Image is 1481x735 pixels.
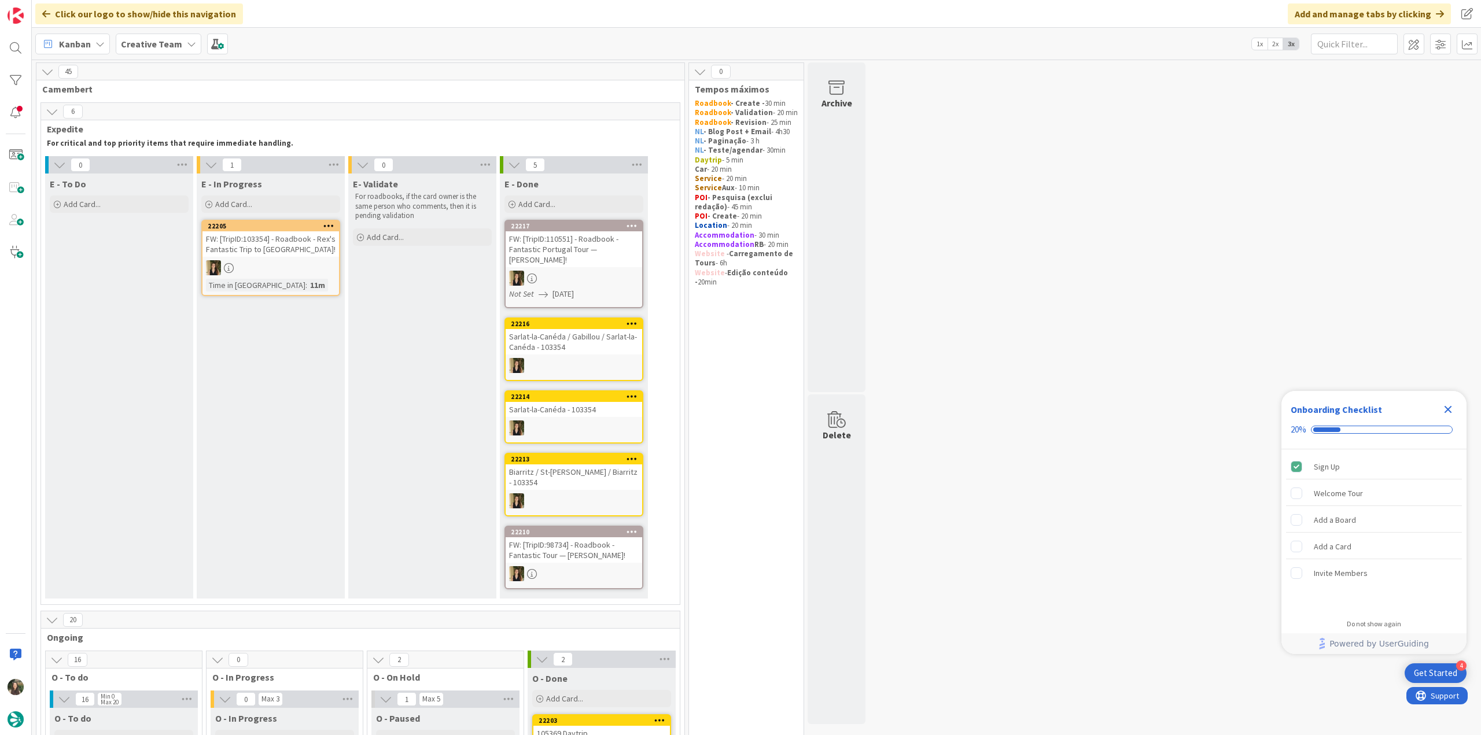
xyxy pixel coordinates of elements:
[353,178,398,190] span: E- Validate
[229,653,248,667] span: 0
[215,199,252,209] span: Add Card...
[703,127,771,136] strong: - Blog Post + Email
[1314,486,1363,500] div: Welcome Tour
[506,527,642,537] div: 22210
[506,221,642,267] div: 22217FW: [TripID:110551] - Roadbook - Fantastic Portugal Tour — [PERSON_NAME]!
[509,358,524,373] img: SP
[101,693,115,699] div: Min 0
[1456,660,1467,671] div: 4
[695,146,798,155] p: - 30min
[703,136,746,146] strong: - Paginação
[1314,566,1368,580] div: Invite Members
[695,99,798,108] p: 30 min
[47,138,293,148] strong: For critical and top priority items that require immediate handling.
[1281,449,1467,612] div: Checklist items
[695,230,754,240] strong: Accommodation
[1314,540,1351,553] div: Add a Card
[695,165,798,174] p: - 20 min
[511,528,642,536] div: 22210
[50,178,86,190] span: E - To Do
[506,221,642,231] div: 22217
[8,679,24,695] img: IG
[506,391,642,417] div: 22214Sarlat-la-Canéda - 103354
[695,127,798,136] p: - 4h30
[71,158,90,172] span: 0
[695,193,774,212] strong: - Pesquisa (exclui redação)
[506,454,642,464] div: 22213
[511,393,642,401] div: 22214
[1291,402,1382,416] div: Onboarding Checklist
[708,211,737,221] strong: - Create
[63,105,83,119] span: 6
[539,716,670,725] div: 22203
[1286,481,1462,506] div: Welcome Tour is incomplete.
[509,566,524,581] img: SP
[506,231,642,267] div: FW: [TripID:110551] - Roadbook - Fantastic Portugal Tour — [PERSON_NAME]!
[206,260,221,275] img: SP
[212,671,348,683] span: O - In Progress
[731,117,767,127] strong: - Revision
[389,653,409,667] span: 2
[47,631,665,643] span: Ongoing
[722,183,735,193] strong: Aux
[506,527,642,563] div: 22210FW: [TripID:98734] - Roadbook - Fantastic Tour — [PERSON_NAME]!
[1287,633,1461,654] a: Powered by UserGuiding
[518,199,555,209] span: Add Card...
[695,249,798,268] p: - - 6h
[731,98,765,108] strong: - Create -
[695,155,722,165] strong: Daytrip
[1291,424,1306,435] div: 20%
[422,696,440,702] div: Max 5
[1329,637,1429,651] span: Powered by UserGuiding
[506,464,642,490] div: Biarritz / St-[PERSON_NAME] / Biarritz - 103354
[525,158,545,172] span: 5
[201,178,262,190] span: E - In Progress
[703,145,762,155] strong: - Teste/agendar
[1439,400,1457,419] div: Close Checklist
[1314,460,1340,474] div: Sign Up
[695,118,798,127] p: - 25 min
[506,537,642,563] div: FW: [TripID:98734] - Roadbook - Fantastic Tour — [PERSON_NAME]!
[509,493,524,508] img: SP
[51,671,187,683] span: O - To do
[504,390,643,444] a: 22214Sarlat-la-Canéda - 103354SP
[1286,534,1462,559] div: Add a Card is incomplete.
[695,268,798,287] p: - 20min
[695,268,790,287] strong: Edição conteúdo -
[506,402,642,417] div: Sarlat-la-Canéda - 103354
[1281,391,1467,654] div: Checklist Container
[695,108,731,117] strong: Roadbook
[695,231,798,240] p: - 30 min
[206,279,305,291] div: Time in [GEOGRAPHIC_DATA]
[695,136,798,146] p: - 3 h
[695,268,725,278] strong: Website
[1314,513,1356,527] div: Add a Board
[42,83,670,95] span: Camembert
[506,358,642,373] div: SP
[201,220,340,296] a: 22205FW: [TripID:103354] - Roadbook - Rex's Fantastic Trip to [GEOGRAPHIC_DATA]!SPTime in [GEOGRA...
[397,692,417,706] span: 1
[553,652,573,666] span: 2
[695,249,795,268] strong: Carregamento de Tours
[64,199,101,209] span: Add Card...
[695,212,798,221] p: - 20 min
[54,712,91,724] span: O - To do
[695,183,722,193] strong: Service
[511,222,642,230] div: 22217
[1347,619,1401,629] div: Do not show again
[261,696,279,702] div: Max 3
[695,164,707,174] strong: Car
[695,239,754,249] strong: Accommodation
[202,260,339,275] div: SP
[695,117,731,127] strong: Roadbook
[1414,667,1457,679] div: Get Started
[823,428,851,442] div: Delete
[695,211,708,221] strong: POI
[1281,633,1467,654] div: Footer
[509,271,524,286] img: SP
[552,288,574,300] span: [DATE]
[695,145,703,155] strong: NL
[355,192,489,220] p: For roadbooks, if the card owner is the same person who comments, then it is pending validation
[731,108,773,117] strong: - Validation
[506,566,642,581] div: SP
